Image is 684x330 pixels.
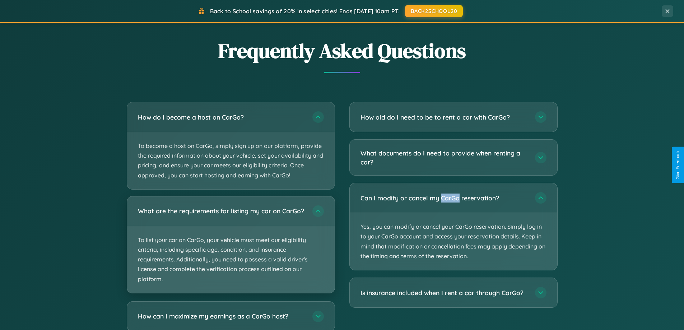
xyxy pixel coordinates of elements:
[138,113,305,122] h3: How do I become a host on CarGo?
[405,5,463,17] button: BACK2SCHOOL20
[127,37,558,65] h2: Frequently Asked Questions
[360,113,528,122] h3: How old do I need to be to rent a car with CarGo?
[138,312,305,321] h3: How can I maximize my earnings as a CarGo host?
[360,149,528,166] h3: What documents do I need to provide when renting a car?
[210,8,400,15] span: Back to School savings of 20% in select cities! Ends [DATE] 10am PT.
[127,132,335,189] p: To become a host on CarGo, simply sign up on our platform, provide the required information about...
[138,206,305,215] h3: What are the requirements for listing my car on CarGo?
[675,150,680,180] div: Give Feedback
[127,226,335,293] p: To list your car on CarGo, your vehicle must meet our eligibility criteria, including specific ag...
[350,213,557,270] p: Yes, you can modify or cancel your CarGo reservation. Simply log in to your CarGo account and acc...
[360,288,528,297] h3: Is insurance included when I rent a car through CarGo?
[360,194,528,203] h3: Can I modify or cancel my CarGo reservation?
